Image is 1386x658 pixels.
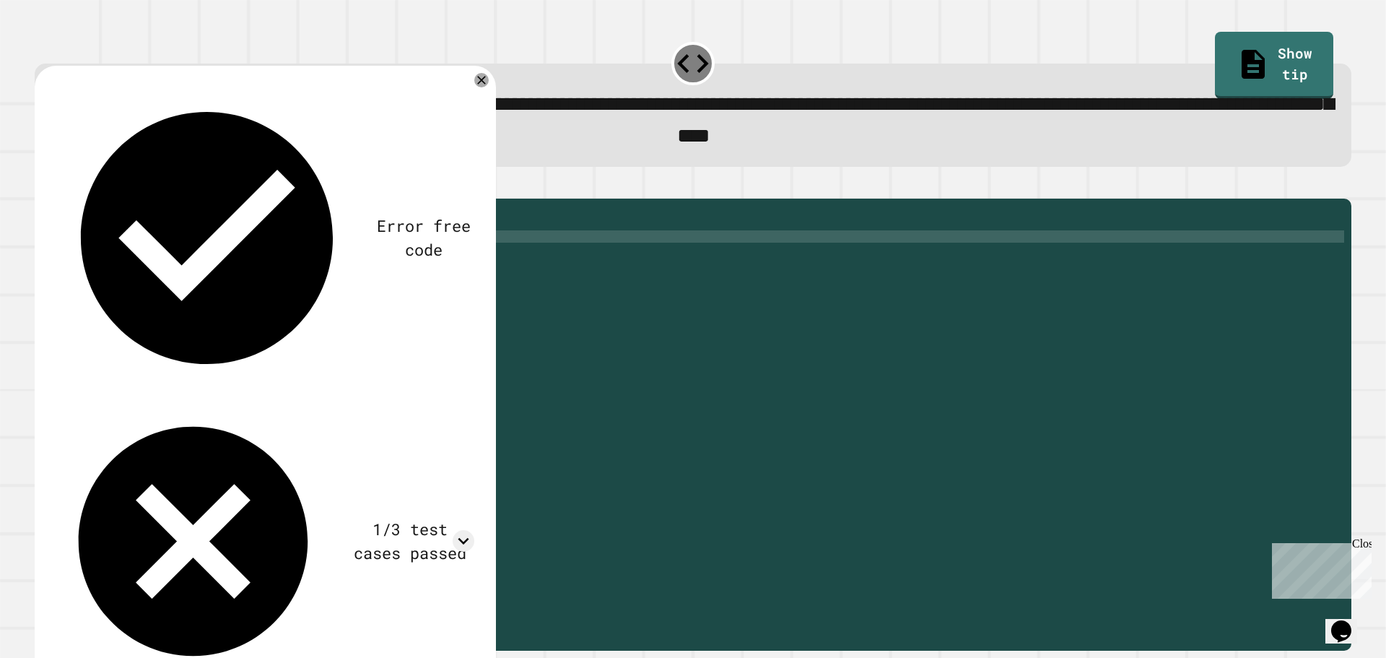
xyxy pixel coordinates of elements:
[6,6,100,92] div: Chat with us now!Close
[372,214,474,261] div: Error free code
[1325,600,1372,644] iframe: chat widget
[1266,537,1372,599] iframe: chat widget
[1215,32,1333,98] a: Show tip
[345,517,474,565] div: 1/3 test cases passed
